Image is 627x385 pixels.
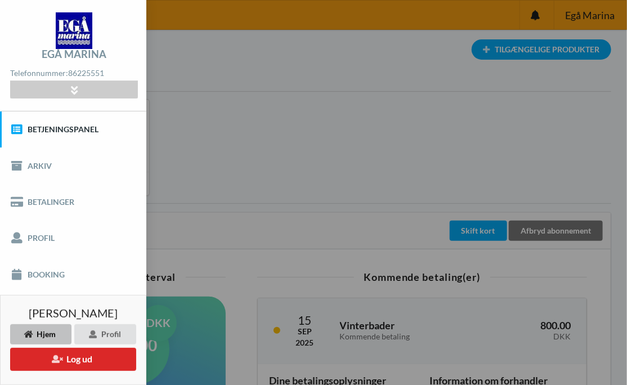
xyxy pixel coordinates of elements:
strong: 86225551 [68,68,104,78]
span: [PERSON_NAME] [29,307,118,319]
div: Telefonnummer: [10,66,137,81]
button: Log ud [10,348,136,371]
div: Hjem [10,324,71,344]
img: logo [56,12,92,49]
div: Profil [74,324,136,344]
div: Egå Marina [42,49,106,59]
